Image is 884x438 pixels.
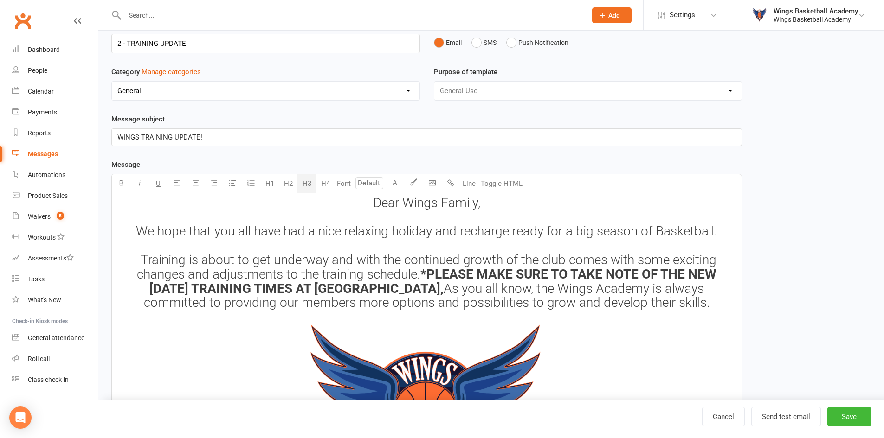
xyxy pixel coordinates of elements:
[28,108,57,116] div: Payments
[592,7,632,23] button: Add
[149,267,720,296] span: *PLEASE MAKE SURE TO TAKE NOTE OF THE NEW [DATE] TRAINING TIMES AT [GEOGRAPHIC_DATA],
[156,179,161,188] span: U
[12,369,98,390] a: Class kiosk mode
[122,9,580,22] input: Search...
[12,81,98,102] a: Calendar
[28,234,56,241] div: Workouts
[111,159,140,170] label: Message
[28,254,74,262] div: Assessments
[28,192,68,199] div: Product Sales
[335,174,353,193] button: Font
[111,66,201,77] label: Category
[12,269,98,290] a: Tasks
[28,150,58,158] div: Messages
[12,144,98,165] a: Messages
[28,213,51,220] div: Waivers
[12,102,98,123] a: Payments
[750,6,769,25] img: thumb_image1733802406.png
[751,407,821,426] button: Send test email
[12,39,98,60] a: Dashboard
[478,174,525,193] button: Toggle HTML
[297,174,316,193] button: H3
[608,12,620,19] span: Add
[12,206,98,227] a: Waivers 5
[57,212,64,220] span: 5
[434,66,497,77] label: Purpose of template
[12,227,98,248] a: Workouts
[28,296,61,304] div: What's New
[12,328,98,349] a: General attendance kiosk mode
[9,406,32,429] div: Open Intercom Messenger
[28,355,50,362] div: Roll call
[355,177,383,189] input: Default
[774,15,858,24] div: Wings Basketball Academy
[28,171,65,178] div: Automations
[460,174,478,193] button: Line
[260,174,279,193] button: H1
[12,349,98,369] a: Roll call
[702,407,745,426] a: Cancel
[12,185,98,206] a: Product Sales
[28,88,54,95] div: Calendar
[28,46,60,53] div: Dashboard
[12,60,98,81] a: People
[136,195,720,282] span: Dear Wings Family, We hope that you all have had a nice relaxing holiday and recharge ready for a...
[28,275,45,283] div: Tasks
[774,7,858,15] div: Wings Basketball Academy
[827,407,871,426] button: Save
[149,174,168,193] button: U
[12,290,98,311] a: What's New
[111,114,165,125] label: Message subject
[28,376,69,383] div: Class check-in
[471,34,497,51] button: SMS
[142,66,201,77] button: Category
[28,67,47,74] div: People
[506,34,568,51] button: Push Notification
[117,133,202,141] span: WINGS TRAINING UPDATE!
[12,165,98,185] a: Automations
[12,123,98,144] a: Reports
[316,174,335,193] button: H4
[28,334,84,342] div: General attendance
[386,174,404,193] button: A
[28,129,51,137] div: Reports
[670,5,695,25] span: Settings
[12,248,98,269] a: Assessments
[279,174,297,193] button: H2
[434,34,462,51] button: Email
[144,281,710,311] span: As you all know, the Wings Academy is always committed to providing our members more options and ...
[11,9,34,32] a: Clubworx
